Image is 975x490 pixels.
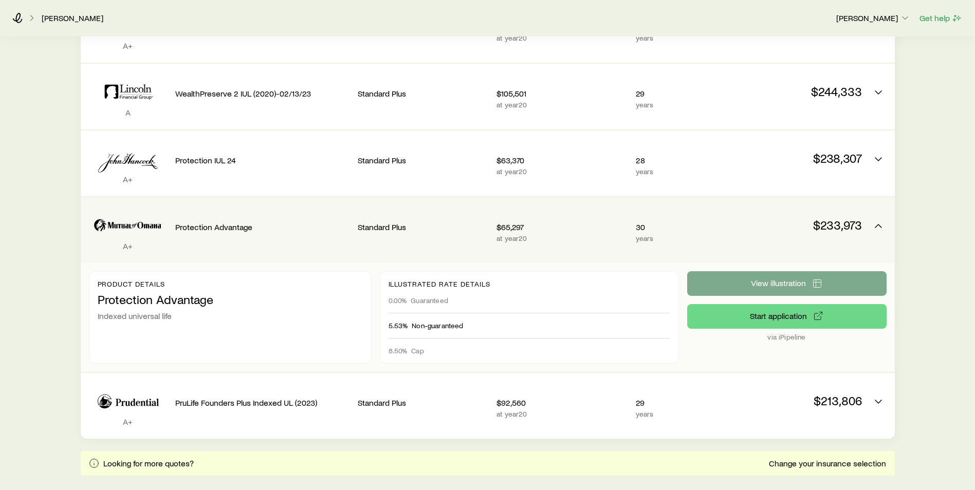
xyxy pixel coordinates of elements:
p: 30 [636,222,723,232]
p: at year 20 [496,34,627,42]
p: A+ [89,174,167,184]
span: View illustration [751,279,806,287]
p: $213,806 [731,393,861,408]
p: $65,297 [496,222,627,232]
p: 29 [636,88,723,99]
p: years [636,167,723,176]
a: [PERSON_NAME] [41,13,104,23]
p: Standard Plus [358,155,488,165]
button: [PERSON_NAME] [836,12,911,25]
p: $105,501 [496,88,627,99]
p: $238,307 [731,151,861,165]
p: years [636,234,723,242]
p: Protection Advantage [175,222,349,232]
p: $63,370 [496,155,627,165]
span: Guaranteed [411,296,448,305]
p: Standard Plus [358,88,488,99]
p: Product details [98,280,363,288]
p: years [636,101,723,109]
p: $244,333 [731,84,861,99]
span: 0.00% [389,296,407,305]
p: Standard Plus [358,398,488,408]
a: Change your insurance selection [768,459,887,468]
p: Looking for more quotes? [103,458,194,468]
p: Protection IUL 24 [175,155,349,165]
p: Standard Plus [358,222,488,232]
p: years [636,410,723,418]
span: Non-guaranteed [412,322,463,330]
p: Illustrated rate details [389,280,670,288]
p: A+ [89,241,167,251]
p: [PERSON_NAME] [836,13,910,23]
p: PruLife Founders Plus Indexed UL (2023) [175,398,349,408]
p: A+ [89,41,167,51]
p: at year 20 [496,167,627,176]
p: 28 [636,155,723,165]
button: View illustration [687,271,887,296]
p: A [89,107,167,118]
p: at year 20 [496,234,627,242]
p: WealthPreserve 2 IUL (2020)-02/13/23 [175,88,349,99]
p: years [636,34,723,42]
p: Indexed universal life [98,311,363,321]
span: Cap [411,347,424,355]
p: $92,560 [496,398,627,408]
p: at year 20 [496,410,627,418]
p: 29 [636,398,723,408]
button: Get help [919,12,963,24]
p: $233,973 [731,218,861,232]
p: via iPipeline [687,333,887,341]
button: via iPipeline [687,304,887,329]
span: 8.50% [389,347,408,355]
p: Protection Advantage [98,292,363,307]
span: 5.53% [389,322,408,330]
p: at year 20 [496,101,627,109]
p: A+ [89,417,167,427]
